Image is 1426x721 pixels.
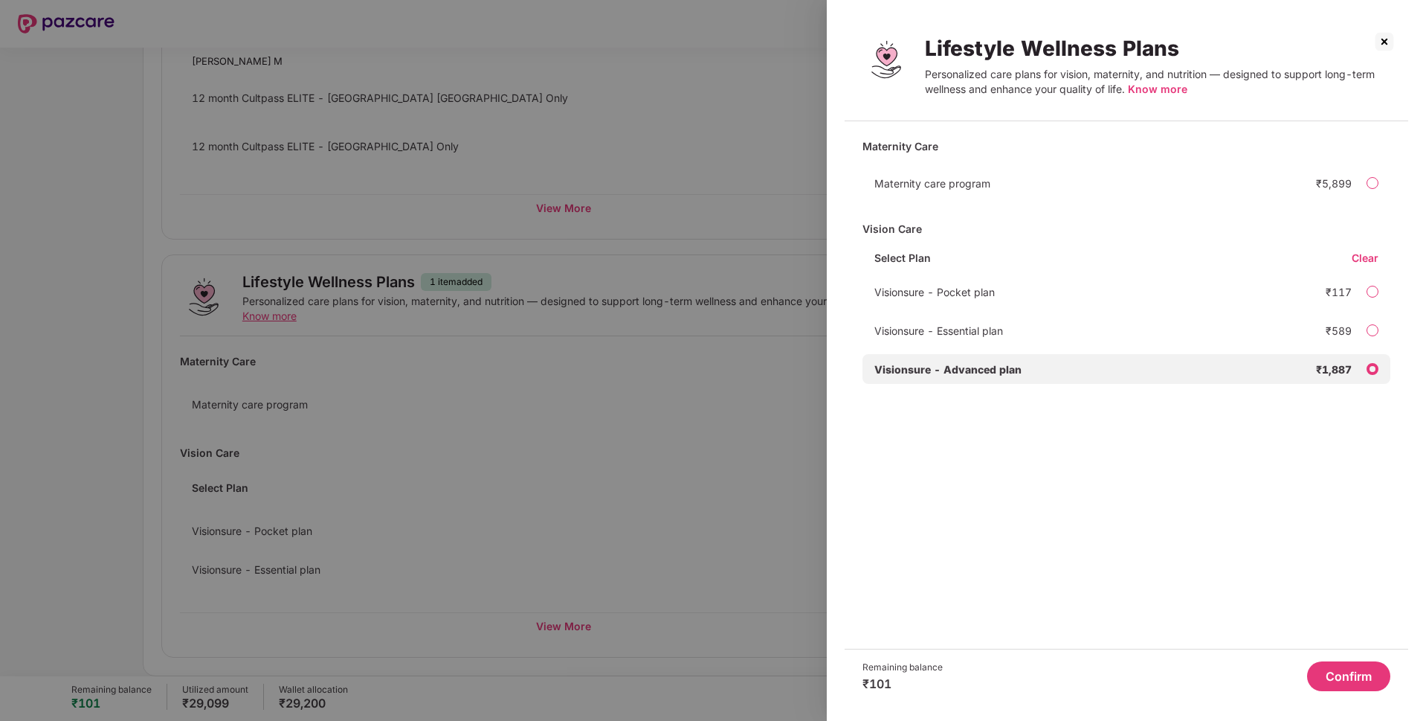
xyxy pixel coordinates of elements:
[862,676,943,691] div: ₹101
[862,216,1390,242] div: Vision Care
[874,286,995,298] span: Visionsure - Pocket plan
[1128,83,1187,95] span: Know more
[862,661,943,673] div: Remaining balance
[925,36,1390,61] div: Lifestyle Wellness Plans
[925,67,1390,97] div: Personalized care plans for vision, maternity, and nutrition — designed to support long-term well...
[1316,363,1352,376] div: ₹1,887
[862,251,943,277] div: Select Plan
[1307,661,1390,691] button: Confirm
[1352,251,1390,265] div: Clear
[862,36,910,83] img: Lifestyle Wellness Plans
[1316,177,1352,190] div: ₹5,899
[874,177,990,190] span: Maternity care program
[1372,30,1396,54] img: svg+xml;base64,PHN2ZyBpZD0iQ3Jvc3MtMzJ4MzIiIHhtbG5zPSJodHRwOi8vd3d3LnczLm9yZy8yMDAwL3N2ZyIgd2lkdG...
[874,324,1003,337] span: Visionsure - Essential plan
[1326,286,1352,298] div: ₹117
[1326,324,1352,337] div: ₹589
[862,133,1390,159] div: Maternity Care
[874,363,1022,376] span: Visionsure - Advanced plan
